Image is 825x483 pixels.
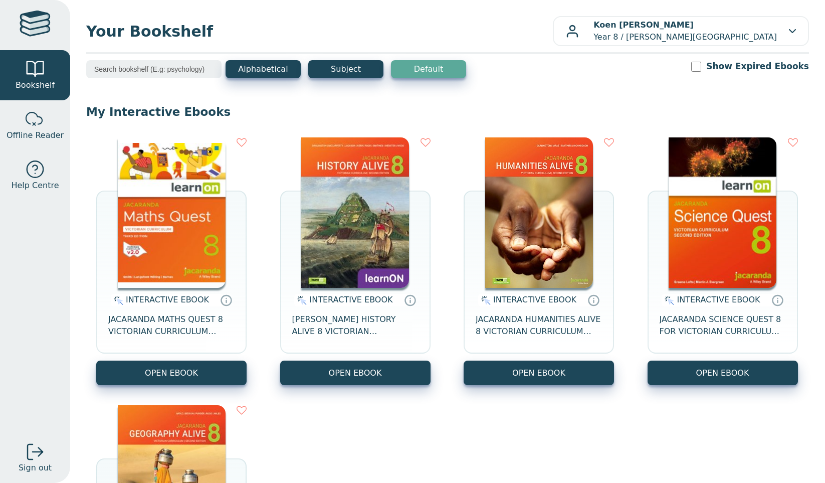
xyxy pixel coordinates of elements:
img: c004558a-e884-43ec-b87a-da9408141e80.jpg [118,137,226,288]
a: Interactive eBooks are accessed online via the publisher’s portal. They contain interactive resou... [404,294,416,306]
a: Interactive eBooks are accessed online via the publisher’s portal. They contain interactive resou... [771,294,783,306]
span: JACARANDA SCIENCE QUEST 8 FOR VICTORIAN CURRICULUM LEARNON 2E EBOOK [660,313,786,338]
img: interactive.svg [478,294,491,306]
span: INTERACTIVE EBOOK [126,295,209,304]
img: interactive.svg [111,294,123,306]
span: Offline Reader [7,129,64,141]
b: Koen [PERSON_NAME] [593,20,694,30]
button: OPEN EBOOK [96,361,247,385]
button: OPEN EBOOK [648,361,798,385]
img: a03a72db-7f91-e911-a97e-0272d098c78b.jpg [301,137,409,288]
img: interactive.svg [294,294,307,306]
span: Bookshelf [16,79,55,91]
img: interactive.svg [662,294,674,306]
button: Koen [PERSON_NAME]Year 8 / [PERSON_NAME][GEOGRAPHIC_DATA] [553,16,809,46]
p: Year 8 / [PERSON_NAME][GEOGRAPHIC_DATA] [593,19,777,43]
span: JACARANDA HUMANITIES ALIVE 8 VICTORIAN CURRICULUM LEARNON EBOOK 2E [476,313,602,338]
span: JACARANDA MATHS QUEST 8 VICTORIAN CURRICULUM LEARNON EBOOK 3E [108,313,235,338]
p: My Interactive Ebooks [86,104,809,119]
img: fffb2005-5288-ea11-a992-0272d098c78b.png [669,137,776,288]
input: Search bookshelf (E.g: psychology) [86,60,222,78]
span: Your Bookshelf [86,20,553,43]
span: Sign out [19,462,52,474]
button: OPEN EBOOK [464,361,614,385]
span: INTERACTIVE EBOOK [310,295,393,304]
span: [PERSON_NAME] HISTORY ALIVE 8 VICTORIAN CURRICULUM LEARNON EBOOK 2E [292,313,419,338]
span: INTERACTIVE EBOOK [493,295,576,304]
img: bee2d5d4-7b91-e911-a97e-0272d098c78b.jpg [485,137,593,288]
button: Subject [308,60,383,78]
label: Show Expired Ebooks [706,60,809,73]
button: Alphabetical [226,60,301,78]
a: Interactive eBooks are accessed online via the publisher’s portal. They contain interactive resou... [220,294,232,306]
a: Interactive eBooks are accessed online via the publisher’s portal. They contain interactive resou... [587,294,599,306]
span: INTERACTIVE EBOOK [677,295,760,304]
button: OPEN EBOOK [280,361,431,385]
span: Help Centre [11,180,59,192]
button: Default [391,60,466,78]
